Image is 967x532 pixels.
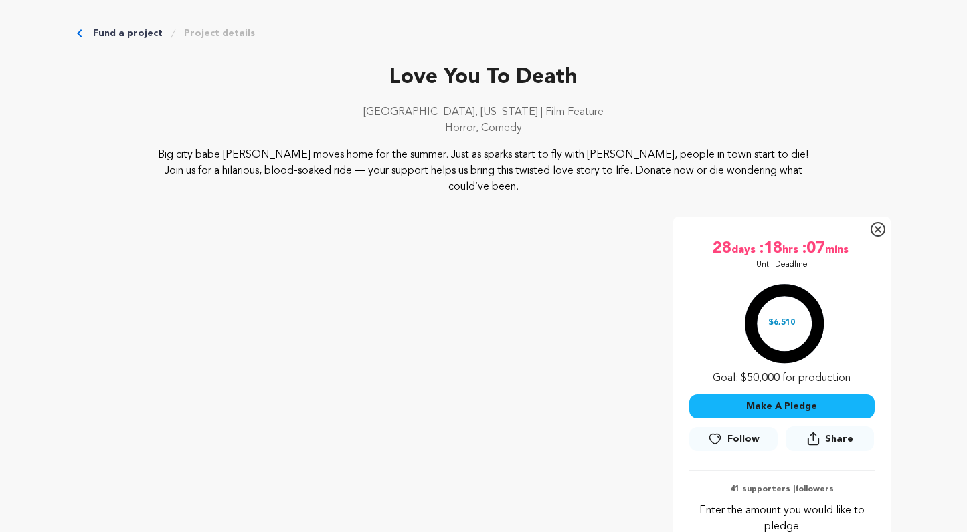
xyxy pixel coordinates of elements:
span: Share [825,432,853,446]
a: Fund a project [93,27,163,40]
a: Project details [184,27,255,40]
span: days [731,238,758,259]
button: Share [786,426,874,451]
a: Follow [689,427,778,451]
span: hrs [782,238,801,259]
span: 28 [713,238,731,259]
button: Make A Pledge [689,394,875,418]
span: :07 [801,238,825,259]
span: :18 [758,238,782,259]
span: Follow [727,432,760,446]
span: mins [825,238,851,259]
p: 41 supporters | followers [689,484,875,495]
div: Breadcrumb [77,27,891,40]
p: Love You To Death [77,61,891,94]
span: Share [786,426,874,456]
p: Horror, Comedy [77,120,891,136]
p: Until Deadline [756,259,808,270]
p: [GEOGRAPHIC_DATA], [US_STATE] | Film Feature [77,104,891,120]
p: Big city babe [PERSON_NAME] moves home for the summer. Just as sparks start to fly with [PERSON_N... [158,147,809,195]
